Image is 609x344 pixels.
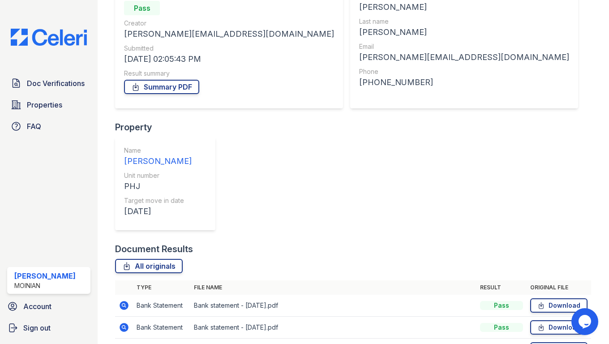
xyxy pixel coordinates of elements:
[124,53,334,65] div: [DATE] 02:05:43 PM
[4,319,94,337] a: Sign out
[359,51,569,64] div: [PERSON_NAME][EMAIL_ADDRESS][DOMAIN_NAME]
[7,117,90,135] a: FAQ
[480,301,523,310] div: Pass
[115,121,223,133] div: Property
[480,323,523,332] div: Pass
[124,171,192,180] div: Unit number
[571,308,600,335] iframe: chat widget
[124,155,192,168] div: [PERSON_NAME]
[115,243,193,255] div: Document Results
[124,1,160,15] div: Pass
[124,69,334,78] div: Result summary
[124,44,334,53] div: Submitted
[27,78,85,89] span: Doc Verifications
[124,205,192,218] div: [DATE]
[27,99,62,110] span: Properties
[7,74,90,92] a: Doc Verifications
[190,317,476,339] td: Bank statement - [DATE].pdf
[124,28,334,40] div: [PERSON_NAME][EMAIL_ADDRESS][DOMAIN_NAME]
[27,121,41,132] span: FAQ
[359,67,569,76] div: Phone
[133,295,190,317] td: Bank Statement
[190,280,476,295] th: File name
[4,297,94,315] a: Account
[359,76,569,89] div: [PHONE_NUMBER]
[124,80,199,94] a: Summary PDF
[124,180,192,193] div: PHJ
[115,259,183,273] a: All originals
[359,26,569,39] div: [PERSON_NAME]
[124,19,334,28] div: Creator
[124,146,192,168] a: Name [PERSON_NAME]
[527,280,591,295] th: Original file
[124,146,192,155] div: Name
[359,1,569,13] div: [PERSON_NAME]
[124,196,192,205] div: Target move in date
[530,298,588,313] a: Download
[4,29,94,46] img: CE_Logo_Blue-a8612792a0a2168367f1c8372b55b34899dd931a85d93a1a3d3e32e68fde9ad4.png
[190,295,476,317] td: Bank statement - [DATE].pdf
[7,96,90,114] a: Properties
[359,42,569,51] div: Email
[14,271,76,281] div: [PERSON_NAME]
[14,281,76,290] div: Moinian
[133,317,190,339] td: Bank Statement
[133,280,190,295] th: Type
[359,17,569,26] div: Last name
[23,301,51,312] span: Account
[530,320,588,335] a: Download
[476,280,527,295] th: Result
[23,322,51,333] span: Sign out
